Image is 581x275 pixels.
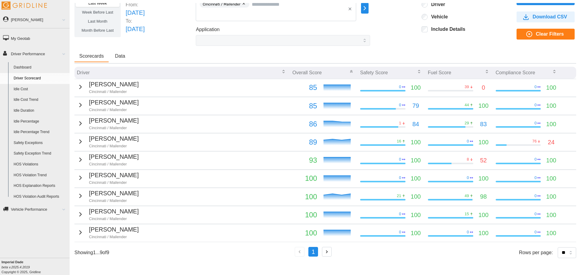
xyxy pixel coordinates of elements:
[480,120,487,129] p: 83
[196,26,219,34] label: Application
[2,2,47,10] img: Gridline
[546,83,556,92] p: 100
[77,171,139,185] button: [PERSON_NAME]Cincinnati / Mailender
[292,69,322,76] p: Overall Score
[480,192,487,201] p: 98
[11,62,70,73] a: Dashboard
[126,18,145,24] p: To:
[464,120,469,126] p: 29
[546,210,556,220] p: 100
[478,229,488,238] p: 100
[411,210,421,220] p: 100
[478,138,488,147] p: 100
[411,174,421,183] p: 100
[360,69,388,76] p: Safety Score
[89,134,139,143] p: [PERSON_NAME]
[11,159,70,170] a: HOS Violations
[517,11,575,22] button: Download CSV
[77,69,90,76] p: Driver
[534,193,537,199] p: 0
[89,152,139,161] p: [PERSON_NAME]
[411,83,421,92] p: 100
[77,80,139,94] button: [PERSON_NAME]Cincinnati / Mailender
[88,1,107,5] span: Last Week
[411,229,421,238] p: 100
[411,138,421,147] p: 100
[11,138,70,149] a: Safety Exceptions
[397,139,401,144] p: 16
[82,28,114,33] span: Month Before Last
[532,139,537,144] p: 76
[89,107,139,113] p: Cincinnati / Mailender
[534,84,537,90] p: 0
[77,189,139,203] button: [PERSON_NAME]Cincinnati / Mailender
[467,139,469,144] p: 0
[11,73,70,84] a: Driver Scorecard
[89,161,139,167] p: Cincinnati / Mailender
[534,102,537,108] p: 0
[308,247,318,257] button: 1
[77,98,139,113] button: [PERSON_NAME]Cincinnati / Mailender
[89,171,139,180] p: [PERSON_NAME]
[496,69,535,76] p: Compliance Score
[292,227,317,239] p: 100
[412,120,419,129] p: 84
[478,174,488,183] p: 100
[89,225,139,234] p: [PERSON_NAME]
[203,1,241,8] span: Cincinnati / Mailender
[478,101,488,110] p: 100
[478,210,488,220] p: 100
[89,80,139,89] p: [PERSON_NAME]
[292,100,317,112] p: 85
[11,191,70,202] a: HOS Violation Audit Reports
[292,209,317,221] p: 100
[11,127,70,138] a: Idle Percentage Trend
[89,98,139,107] p: [PERSON_NAME]
[77,225,139,240] button: [PERSON_NAME]Cincinnati / Mailender
[428,69,451,76] p: Fuel Score
[546,192,556,201] p: 100
[126,1,145,8] p: From:
[292,118,317,130] p: 86
[2,260,23,264] b: Imperial Dade
[548,138,554,147] p: 24
[89,189,139,198] p: [PERSON_NAME]
[399,84,401,90] p: 0
[534,157,537,162] p: 0
[11,105,70,116] a: Idle Duration
[464,84,469,90] p: 39
[412,101,419,110] p: 79
[89,125,139,131] p: Cincinnati / Mailender
[534,120,537,126] p: 0
[546,101,556,110] p: 100
[89,89,139,94] p: Cincinnati / Mailender
[534,175,537,181] p: 0
[399,175,401,181] p: 0
[292,191,317,203] p: 100
[428,14,448,20] label: Vehicle
[126,24,145,34] p: [DATE]
[464,102,469,108] p: 44
[399,120,401,126] p: 1
[399,229,401,235] p: 0
[88,19,107,24] span: Last Month
[397,193,401,199] p: 21
[79,54,104,59] span: Scorecards
[74,249,109,256] p: Showing 1 ... 9 of 9
[292,82,317,93] p: 85
[399,211,401,217] p: 0
[428,2,445,8] label: Driver
[2,260,70,274] div: Copyright © 2025, Gridline
[546,156,556,165] p: 100
[480,156,487,165] p: 52
[11,116,70,127] a: Idle Percentage
[467,175,469,181] p: 0
[77,152,139,167] button: [PERSON_NAME]Cincinnati / Mailender
[517,29,575,40] button: Clear Filters
[536,29,564,39] span: Clear Filters
[11,181,70,191] a: HOS Explanation Reports
[11,84,70,95] a: Idle Cost
[546,120,556,129] p: 100
[534,229,537,235] p: 0
[428,26,465,32] label: Include Details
